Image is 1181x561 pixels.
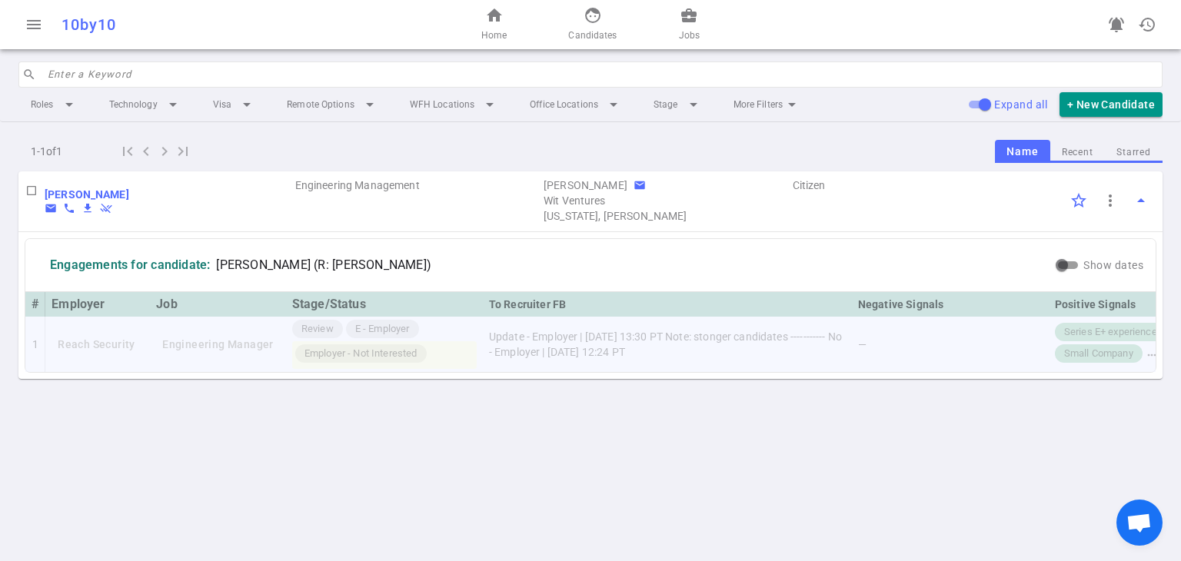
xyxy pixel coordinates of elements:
[398,91,511,118] li: WFH Locations
[791,171,1040,224] td: Visa
[634,179,646,191] span: email
[1105,142,1163,163] button: Starred
[483,317,852,372] td: Update - Employer | [DATE] 13:30 PT Note: stonger candidates ----------- No - Employer | [DATE] 1...
[294,171,543,224] td: Roles
[63,202,75,214] span: phone
[641,91,715,118] li: Stage
[274,91,391,118] li: Remote Options
[634,179,646,191] button: Copy Recruiter email
[82,202,94,214] button: Download resume
[1138,15,1156,34] span: history
[18,139,118,164] div: 1 - 1 of 1
[1146,349,1158,361] span: more_horiz
[544,208,790,224] span: Candidate Recruiters
[485,6,504,25] span: home
[995,140,1050,164] button: Name
[1132,9,1163,40] button: Open history
[1060,92,1163,118] button: + New Candidate
[568,6,617,43] a: Candidates
[1101,191,1119,210] span: more_vert
[50,257,210,273] div: Engagements for candidate:
[481,28,507,43] span: Home
[62,15,388,34] div: 10by10
[1063,184,1095,217] div: Click to Starred
[544,193,790,208] span: Agency
[18,9,49,40] button: Open menu
[22,68,36,81] span: search
[858,337,1043,352] div: —
[295,322,340,337] span: Review
[25,317,45,372] td: 1
[1132,191,1150,210] span: arrow_drop_up
[100,202,112,214] button: Withdraw candidate
[544,178,627,193] div: Recruiter
[1083,259,1143,271] span: Show dates
[858,295,1043,314] div: Negative Signals
[286,292,483,317] th: Stage/Status
[481,6,507,43] a: Home
[1058,347,1139,361] span: Small Company
[45,188,129,201] b: [PERSON_NAME]
[1116,500,1163,546] a: Open chat
[994,98,1047,111] span: Expand all
[679,6,700,43] a: Jobs
[1126,185,1156,216] button: Toggle Expand/Collapse
[298,347,424,361] span: Employer - Not Interested
[679,28,700,43] span: Jobs
[25,292,45,317] th: #
[25,15,43,34] span: menu
[517,91,635,118] li: Office Locations
[216,257,431,273] span: [PERSON_NAME] (R: [PERSON_NAME])
[721,91,813,118] li: More Filters
[1040,171,1163,224] td: Options
[150,292,286,317] th: Job
[489,295,846,314] div: To Recruiter FB
[63,202,75,214] button: Copy Candidate phone
[1058,325,1163,340] span: Series E+ experience
[45,187,129,202] a: Go to Edit
[584,6,602,25] span: face
[45,292,150,317] th: Employer
[1101,9,1132,40] a: Go to see announcements
[45,202,57,214] button: Copy Candidate email
[45,202,57,214] span: email
[1107,15,1126,34] span: notifications_active
[97,91,195,118] li: Technology
[680,6,698,25] span: business_center
[18,91,91,118] li: Roles
[1050,142,1105,163] button: Recent
[349,322,416,337] span: E - Employer
[100,202,112,214] span: remove_done
[82,202,94,214] i: file_download
[568,28,617,43] span: Candidates
[201,91,268,118] li: Visa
